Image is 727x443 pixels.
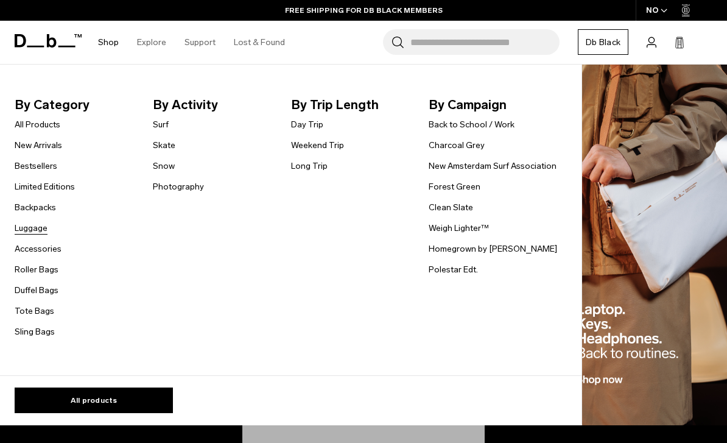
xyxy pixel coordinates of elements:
a: Polestar Edt. [429,263,478,276]
a: Accessories [15,243,61,255]
a: Photography [153,180,204,193]
a: Snow [153,160,175,172]
a: Long Trip [291,160,328,172]
a: Homegrown by [PERSON_NAME] [429,243,557,255]
a: Luggage [15,222,47,235]
a: Weigh Lighter™ [429,222,489,235]
a: Charcoal Grey [429,139,485,152]
a: Surf [153,118,169,131]
a: All products [15,388,173,413]
a: Explore [137,21,166,64]
a: Weekend Trip [291,139,344,152]
a: Shop [98,21,119,64]
a: Clean Slate [429,201,473,214]
a: Day Trip [291,118,323,131]
a: Db Black [578,29,628,55]
a: Back to School / Work [429,118,515,131]
a: Support [184,21,216,64]
a: Limited Editions [15,180,75,193]
a: Lost & Found [234,21,285,64]
img: Db [582,65,727,426]
span: By Activity [153,95,285,115]
a: All Products [15,118,60,131]
a: Roller Bags [15,263,58,276]
span: By Category [15,95,147,115]
a: Skate [153,139,175,152]
a: New Arrivals [15,139,62,152]
a: New Amsterdam Surf Association [429,160,557,172]
a: Tote Bags [15,305,54,317]
span: By Trip Length [291,95,423,115]
a: Bestsellers [15,160,57,172]
a: Duffel Bags [15,284,58,297]
a: Backpacks [15,201,56,214]
a: FREE SHIPPING FOR DB BLACK MEMBERS [285,5,443,16]
nav: Main Navigation [89,21,294,64]
a: Forest Green [429,180,480,193]
a: Sling Bags [15,325,55,338]
span: By Campaign [429,95,561,115]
